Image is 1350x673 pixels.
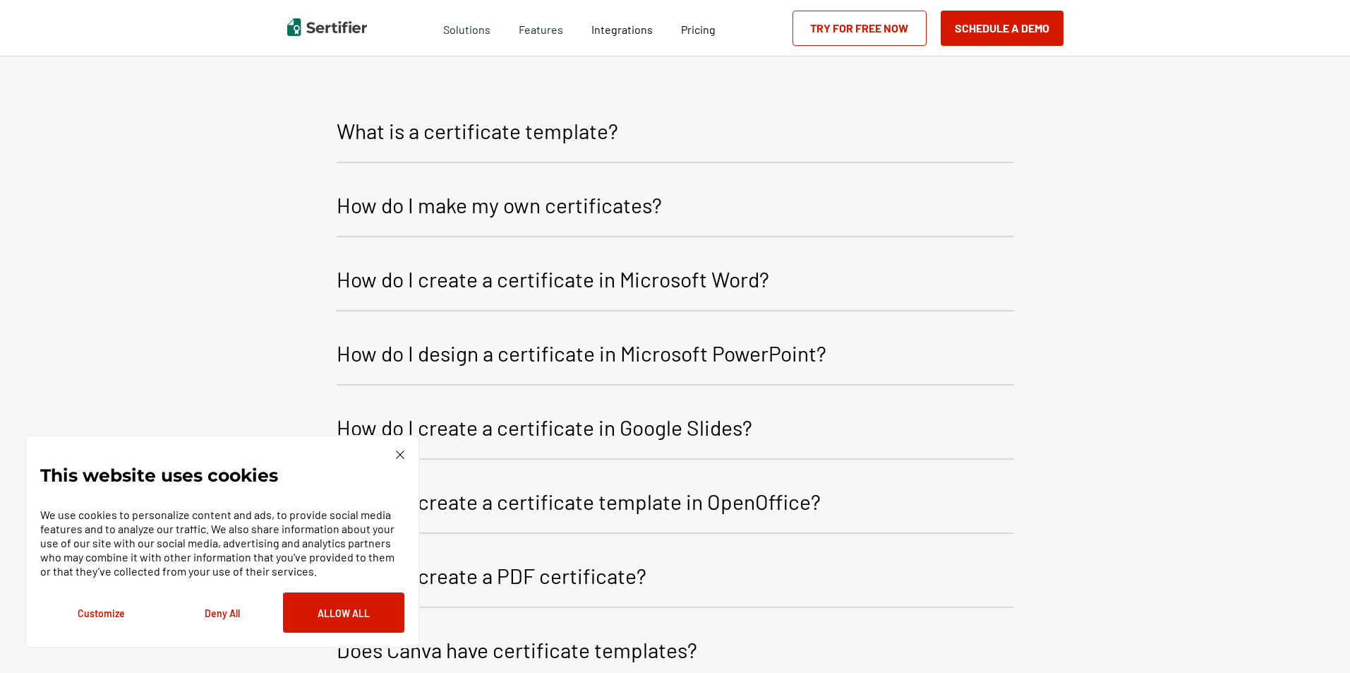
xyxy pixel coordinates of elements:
button: How do I create a certificate in Google Slides? [337,400,1014,460]
button: Schedule a Demo [941,11,1063,46]
span: Solutions [443,19,490,37]
button: How do I create a PDF certificate? [337,548,1014,608]
button: Allow All [283,592,404,633]
img: Sertifier | Digital Credentialing Platform [287,18,367,36]
button: How do I create a certificate template in OpenOffice? [337,474,1014,534]
p: How do I design a certificate in Microsoft PowerPoint? [337,336,826,370]
button: What is a certificate template? [337,103,1014,163]
a: Integrations [591,19,653,37]
button: How do I make my own certificates? [337,177,1014,237]
a: Try for Free Now [792,11,927,46]
img: Cookie Popup Close [396,451,404,459]
p: How do I create a certificate in Google Slides? [337,410,752,444]
p: How do I create a certificate in Microsoft Word? [337,262,769,296]
a: Pricing [681,19,716,37]
p: Does Canva have certificate templates? [337,633,697,667]
button: How do I create a certificate in Microsoft Word? [337,251,1014,311]
p: What is a certificate template? [337,114,618,148]
span: Pricing [681,23,716,36]
p: How do I create a certificate template in OpenOffice? [337,484,821,518]
p: How do I create a PDF certificate? [337,559,646,592]
span: Integrations [591,23,653,36]
p: This website uses cookies [40,468,278,482]
button: Deny All [162,592,283,633]
p: We use cookies to personalize content and ads, to provide social media features and to analyze ou... [40,508,404,578]
p: How do I make my own certificates? [337,188,662,222]
button: Customize [40,592,162,633]
iframe: Chat Widget [1279,605,1350,673]
span: Features [519,19,563,37]
button: How do I design a certificate in Microsoft PowerPoint? [337,326,1014,386]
